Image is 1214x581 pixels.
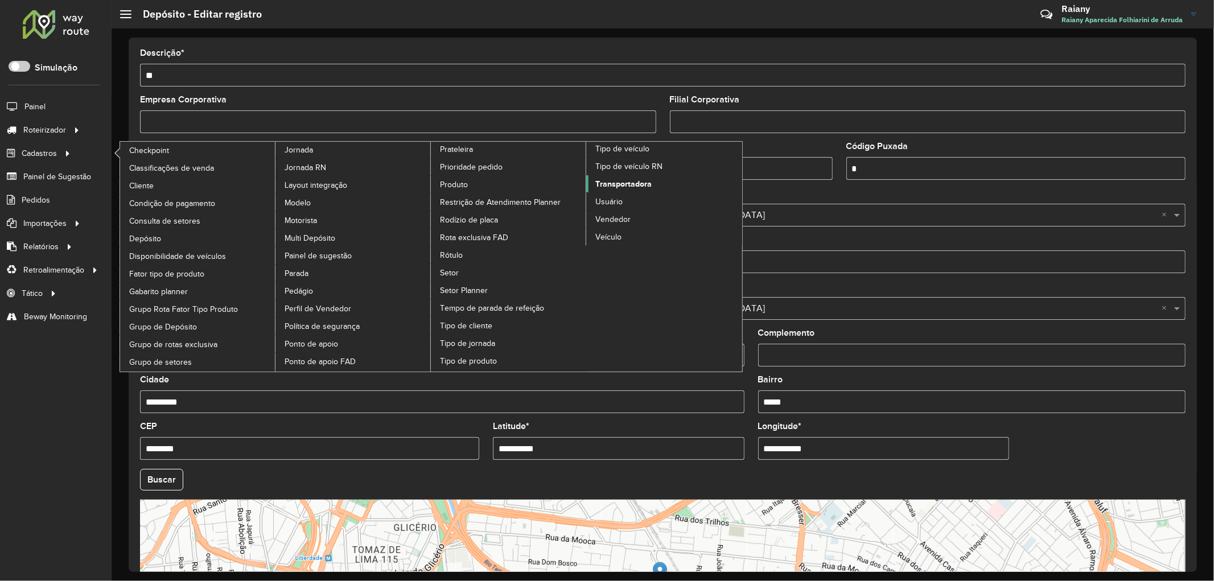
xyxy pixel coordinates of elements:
span: Perfil de Vendedor [285,303,351,315]
label: Bairro [758,373,783,386]
span: Grupo Rota Fator Tipo Produto [129,303,238,315]
a: Cliente [120,177,276,194]
a: Restrição de Atendimento Planner [431,193,587,211]
a: Grupo de rotas exclusiva [120,336,276,353]
label: Complemento [758,326,815,340]
a: Jornada RN [275,159,431,176]
span: Tipo de cliente [440,320,492,332]
span: Tipo de jornada [440,337,495,349]
a: Fator tipo de produto [120,265,276,282]
span: Modelo [285,197,311,209]
span: Roteirizador [23,124,66,136]
span: Usuário [595,196,623,208]
a: Depósito [120,230,276,247]
label: Cidade [140,373,169,386]
span: Cliente [129,180,154,192]
span: Produto [440,179,468,191]
label: Código externo [140,139,203,153]
label: Simulação [35,61,77,75]
a: Multi Depósito [275,229,431,246]
span: Grupo de rotas exclusiva [129,339,217,351]
label: CEP [140,419,157,433]
h2: Depósito - Editar registro [131,8,262,20]
span: Painel de sugestão [285,250,352,262]
a: Perfil de Vendedor [275,300,431,317]
h3: Raiany [1061,3,1183,14]
span: Multi Depósito [285,232,335,244]
span: Tempo de parada de refeição [440,302,544,314]
label: Longitude [758,419,802,433]
a: Grupo de Depósito [120,318,276,335]
span: Tipo de veículo [595,143,649,155]
label: Código Unidade Negócio [493,139,595,153]
span: Pedidos [22,194,50,206]
label: Código Puxada [846,139,908,153]
a: Jornada [120,142,431,372]
button: Buscar [140,469,183,491]
a: Ponto de apoio [275,335,431,352]
span: Prateleira [440,143,473,155]
a: Setor Planner [431,282,587,299]
span: Tipo de veículo RN [595,160,662,172]
span: Depósito [129,233,161,245]
span: Retroalimentação [23,264,84,276]
a: Contato Rápido [1034,2,1059,27]
span: Grupo de setores [129,356,192,368]
a: Setor [431,264,587,281]
a: Tipo de jornada [431,335,587,352]
a: Layout integração [275,176,431,193]
label: Filial Corporativa [670,93,740,106]
span: Classificações de venda [129,162,214,174]
a: Política de segurança [275,318,431,335]
a: Rótulo [431,246,587,263]
span: Ponto de apoio FAD [285,356,356,368]
a: Grupo Rota Fator Tipo Produto [120,300,276,318]
a: Produto [431,176,587,193]
a: Tipo de produto [431,352,587,369]
a: Modelo [275,194,431,211]
a: Consulta de setores [120,212,276,229]
a: Disponibilidade de veículos [120,248,276,265]
span: Painel [24,101,46,113]
a: Veículo [586,228,742,245]
a: Prateleira [275,142,587,372]
a: Checkpoint [120,142,276,159]
a: Tipo de veículo [431,142,742,372]
span: Gabarito planner [129,286,188,298]
a: Tipo de cliente [431,317,587,334]
span: Clear all [1162,208,1171,222]
span: Veículo [595,231,622,243]
a: Classificações de venda [120,159,276,176]
span: Condição de pagamento [129,197,215,209]
span: Checkpoint [129,145,169,156]
a: Painel de sugestão [275,247,431,264]
span: Motorista [285,215,317,226]
span: Consulta de setores [129,215,200,227]
span: Relatórios [23,241,59,253]
a: Vendedor [586,211,742,228]
a: Motorista [275,212,431,229]
a: Tempo de parada de refeição [431,299,587,316]
label: Latitude [493,419,529,433]
a: Rodízio de placa [431,211,587,228]
span: Disponibilidade de veículos [129,250,226,262]
span: Fator tipo de produto [129,268,204,280]
label: Empresa Corporativa [140,93,227,106]
a: Transportadora [586,175,742,192]
span: Setor Planner [440,285,488,296]
a: Parada [275,265,431,282]
span: Setor [440,267,459,279]
a: Grupo de setores [120,353,276,370]
span: Clear all [1162,302,1171,315]
span: Jornada RN [285,162,326,174]
span: Grupo de Depósito [129,321,197,333]
span: Parada [285,267,308,279]
span: Política de segurança [285,320,360,332]
span: Rota exclusiva FAD [440,232,508,244]
span: Rodízio de placa [440,214,498,226]
span: Raiany Aparecida Folhiarini de Arruda [1061,15,1183,25]
span: Ponto de apoio [285,338,338,350]
span: Layout integração [285,179,347,191]
span: Jornada [285,144,313,156]
span: Importações [23,217,67,229]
